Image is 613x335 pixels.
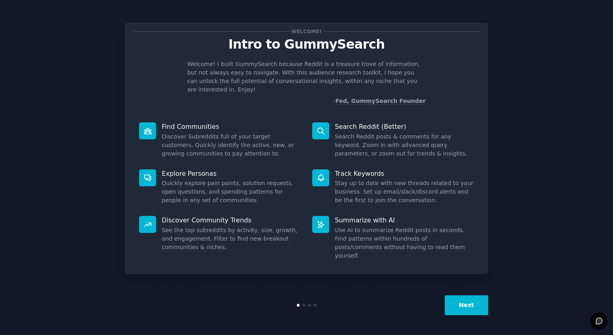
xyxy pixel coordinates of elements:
[335,132,474,158] dd: Search Reddit posts & comments for any keyword. Zoom in with advanced query parameters, or zoom o...
[335,226,474,260] dd: Use AI to summarize Reddit posts in seconds. Find patterns within hundreds of posts/comments with...
[162,226,301,252] dd: See the top subreddits by activity, size, growth, and engagement. Filter to find new breakout com...
[333,97,426,105] div: -
[133,37,480,51] p: Intro to GummySearch
[335,216,474,224] p: Summarize with AI
[445,295,488,315] button: Next
[187,60,426,94] p: Welcome! I built GummySearch because Reddit is a treasure trove of information, but not always ea...
[335,179,474,205] dd: Stay up to date with new threads related to your business. Set up email/slack/discord alerts and ...
[335,98,426,105] a: Fed, GummySearch Founder
[162,169,301,178] p: Explore Personas
[162,179,301,205] dd: Quickly explore pain points, solution requests, open questions, and spending patterns for people ...
[162,216,301,224] p: Discover Community Trends
[290,27,323,36] span: Welcome!
[335,169,474,178] p: Track Keywords
[162,132,301,158] dd: Discover Subreddits full of your target customers. Quickly identify the active, new, or growing c...
[335,122,474,131] p: Search Reddit (Better)
[162,122,301,131] p: Find Communities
